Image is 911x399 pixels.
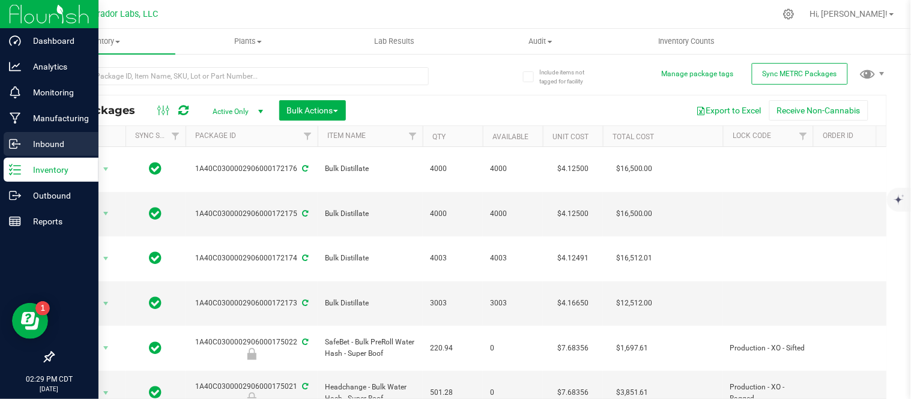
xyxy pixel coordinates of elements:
iframe: Resource center unread badge [35,301,50,316]
a: Unit Cost [552,133,589,141]
span: select [98,161,113,178]
a: Order Id [823,131,853,140]
td: $7.68356 [543,326,603,371]
a: Plants [175,29,322,54]
td: $4.12500 [543,192,603,237]
td: $4.12500 [543,147,603,192]
span: In Sync [150,340,162,356]
span: select [98,295,113,312]
span: Bulk Distillate [325,208,416,220]
a: Lock Code [733,131,771,140]
inline-svg: Inbound [9,138,21,150]
span: 4000 [490,208,536,220]
inline-svg: Monitoring [9,86,21,98]
p: Dashboard [21,34,93,48]
p: [DATE] [5,385,93,394]
span: Audit [468,36,614,47]
span: 4003 [490,253,536,264]
span: In Sync [150,295,162,311]
button: Export to Excel [689,100,769,121]
a: Inventory [29,29,175,54]
span: 4000 [490,163,536,175]
p: Analytics [21,59,93,74]
button: Bulk Actions [279,100,346,121]
a: Sync Status [135,131,181,140]
inline-svg: Reports [9,215,21,227]
span: Sync from Compliance System [300,382,308,391]
span: Sync METRC Packages [763,70,837,78]
span: SafeBet - Bulk PreRoll Water Hash - Super Boof [325,337,416,359]
inline-svg: Manufacturing [9,112,21,124]
a: Package ID [195,131,236,140]
div: 1A40C0300002906000172175 [184,208,319,220]
span: 4003 [430,253,476,264]
span: Hi, [PERSON_NAME]! [810,9,888,19]
span: Inventory Counts [643,36,731,47]
span: 501.28 [430,387,476,398]
div: 1A40C0300002906000175022 [184,337,319,360]
a: Total Cost [613,133,654,141]
div: Production - XO - Sifted [184,348,319,360]
p: 02:29 PM CDT [5,374,93,385]
span: In Sync [150,160,162,177]
span: In Sync [150,205,162,222]
span: Sync from Compliance System [300,164,308,173]
span: Sync from Compliance System [300,254,308,262]
a: Qty [432,133,446,141]
input: Search Package ID, Item Name, SKU, Lot or Part Number... [53,67,429,85]
span: 220.94 [430,343,476,354]
a: Available [492,133,528,141]
span: 0 [490,343,536,354]
iframe: Resource center [12,303,48,339]
td: $4.16650 [543,281,603,326]
inline-svg: Outbound [9,190,21,202]
button: Sync METRC Packages [752,63,848,85]
p: Inbound [21,137,93,151]
p: Reports [21,214,93,229]
a: Filter [793,126,813,146]
inline-svg: Inventory [9,164,21,176]
p: Outbound [21,188,93,203]
a: Item Name [327,131,366,140]
span: $16,500.00 [610,160,659,178]
span: Lab Results [358,36,431,47]
button: Manage package tags [662,69,734,79]
span: select [98,205,113,222]
p: Monitoring [21,85,93,100]
span: 4000 [430,163,476,175]
p: Manufacturing [21,111,93,125]
span: select [98,340,113,356]
span: Sync from Compliance System [300,338,308,346]
span: 4000 [430,208,476,220]
span: Curador Labs, LLC [87,9,158,19]
span: In Sync [150,250,162,266]
span: 0 [490,387,536,398]
span: $16,512.01 [610,250,659,267]
span: $1,697.61 [610,340,655,357]
span: Bulk Actions [287,106,338,115]
p: Inventory [21,163,93,177]
span: Bulk Distillate [325,163,416,175]
span: 3003 [490,298,536,309]
span: Production - XO - Sifted [730,343,806,354]
span: Sync from Compliance System [300,299,308,307]
span: select [98,250,113,267]
span: $16,500.00 [610,205,659,223]
a: Filter [403,126,423,146]
span: 3003 [430,298,476,309]
span: Sync from Compliance System [300,209,308,218]
div: 1A40C0300002906000172176 [184,163,319,175]
a: Audit [468,29,614,54]
a: Filter [298,126,318,146]
span: Bulk Distillate [325,298,416,309]
button: Receive Non-Cannabis [769,100,868,121]
span: Inventory [29,36,175,47]
div: Manage settings [781,8,796,20]
a: Filter [166,126,186,146]
inline-svg: Dashboard [9,35,21,47]
span: Plants [176,36,321,47]
inline-svg: Analytics [9,61,21,73]
span: Include items not tagged for facility [539,68,599,86]
a: Inventory Counts [614,29,760,54]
